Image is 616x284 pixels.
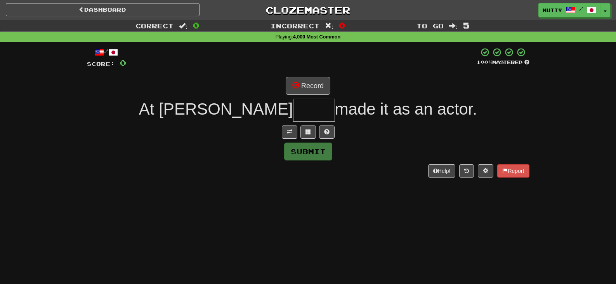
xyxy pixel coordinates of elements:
button: Toggle translation (alt+t) [282,125,297,139]
span: 5 [463,21,470,30]
div: / [87,47,126,57]
span: Correct [135,22,174,30]
span: 0 [193,21,200,30]
span: made it as an actor. [335,100,477,118]
a: Dashboard [6,3,200,16]
button: Report [497,164,529,178]
span: At [PERSON_NAME] [139,100,293,118]
span: mutty [543,7,562,14]
span: 0 [120,58,126,68]
span: : [449,23,458,29]
button: Submit [284,143,332,160]
strong: 4,000 Most Common [293,34,340,40]
span: : [325,23,333,29]
button: Record [286,77,330,95]
span: / [579,6,583,12]
button: Help! [428,164,456,178]
span: 100 % [477,59,492,65]
button: Single letter hint - you only get 1 per sentence and score half the points! alt+h [319,125,335,139]
span: 0 [339,21,345,30]
span: Score: [87,61,115,67]
button: Switch sentence to multiple choice alt+p [300,125,316,139]
a: mutty / [538,3,600,17]
span: : [179,23,187,29]
button: Round history (alt+y) [459,164,474,178]
a: Clozemaster [211,3,405,17]
span: To go [416,22,444,30]
span: Incorrect [271,22,319,30]
div: Mastered [477,59,529,66]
